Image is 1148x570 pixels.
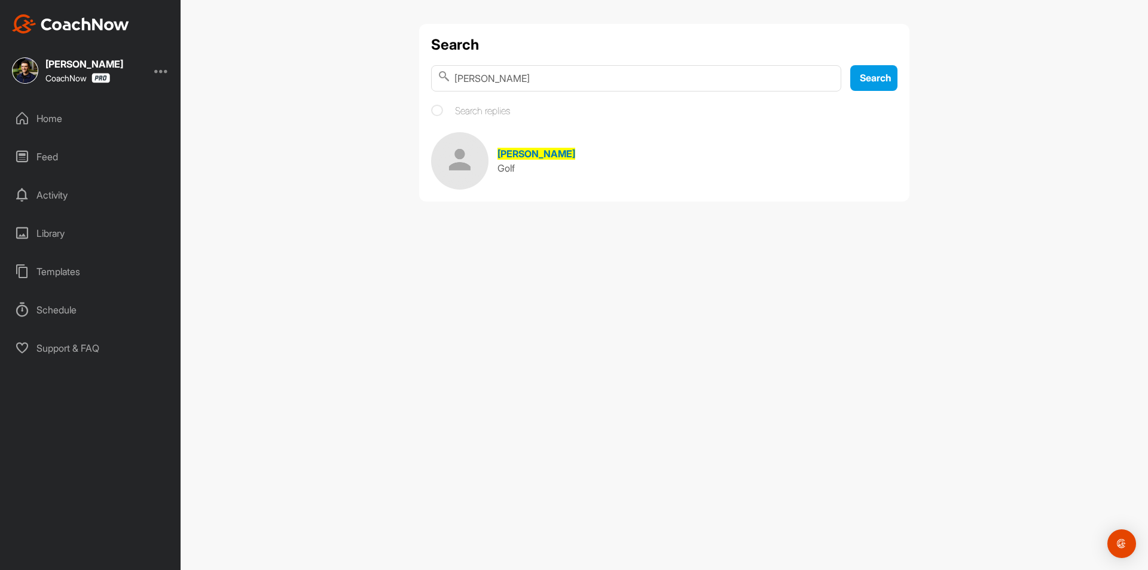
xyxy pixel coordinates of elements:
[7,295,175,325] div: Schedule
[860,72,891,84] span: Search
[7,257,175,286] div: Templates
[91,73,110,83] img: CoachNow Pro
[12,14,129,33] img: CoachNow
[431,103,510,118] label: Search replies
[7,218,175,248] div: Library
[7,333,175,363] div: Support & FAQ
[850,65,897,91] button: Search
[12,57,38,84] img: square_49fb5734a34dfb4f485ad8bdc13d6667.jpg
[431,132,897,190] a: [PERSON_NAME]Golf
[431,132,488,190] img: Space Logo
[7,103,175,133] div: Home
[431,36,897,53] h1: Search
[497,162,515,174] span: Golf
[45,59,123,69] div: [PERSON_NAME]
[7,180,175,210] div: Activity
[431,65,841,92] input: Search
[497,148,575,160] span: [PERSON_NAME]
[7,142,175,172] div: Feed
[45,73,110,83] div: CoachNow
[1107,529,1136,558] div: Open Intercom Messenger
